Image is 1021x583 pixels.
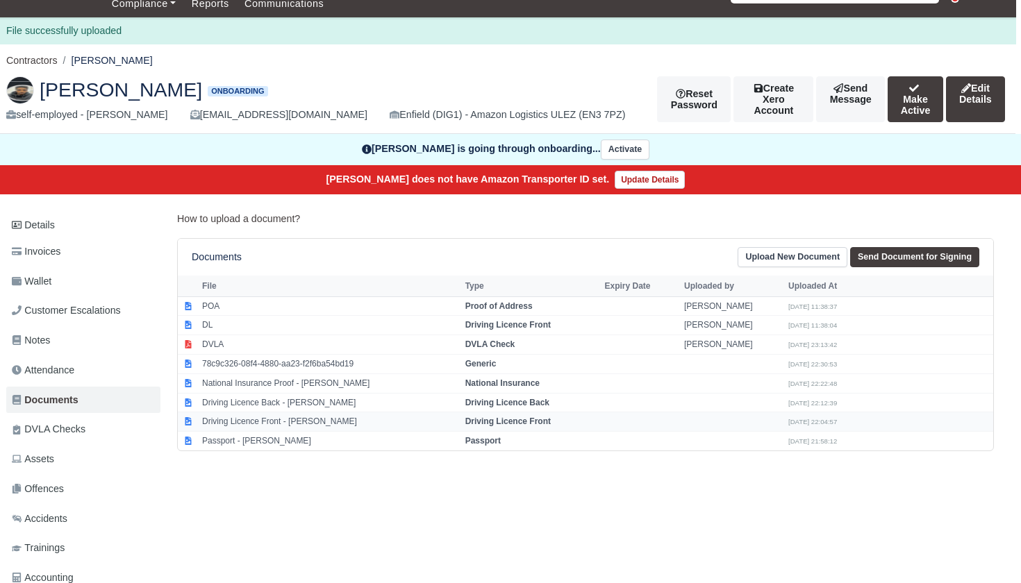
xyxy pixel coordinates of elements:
span: DVLA Checks [12,421,85,437]
span: Offences [12,481,64,497]
a: Trainings [6,534,160,561]
a: Details [6,212,160,238]
a: Contractors [6,55,58,66]
strong: DVLA Check [465,339,515,349]
span: Notes [12,332,50,348]
strong: Proof of Address [465,301,533,311]
span: Trainings [12,540,65,556]
a: Documents [6,387,160,414]
li: [PERSON_NAME] [58,53,153,69]
small: [DATE] 22:30:53 [788,360,837,368]
a: Offences [6,475,160,502]
td: Passport - [PERSON_NAME] [199,432,462,450]
small: [DATE] 22:22:48 [788,380,837,387]
iframe: Chat Widget [952,516,1021,583]
small: [DATE] 22:12:39 [788,399,837,407]
small: [DATE] 22:04:57 [788,418,837,425]
th: Uploaded At [785,276,889,296]
strong: Generic [465,359,497,369]
div: [EMAIL_ADDRESS][DOMAIN_NAME] [190,107,367,123]
a: Accidents [6,505,160,532]
small: [DATE] 23:13:42 [788,341,837,348]
button: Activate [601,140,649,160]
small: [DATE] 21:58:12 [788,437,837,445]
a: Assets [6,446,160,473]
span: Documents [12,392,78,408]
span: Attendance [12,362,74,378]
a: DVLA Checks [6,416,160,443]
button: Make Active [888,76,943,122]
a: Customer Escalations [6,297,160,324]
a: Upload New Document [738,247,847,267]
td: Driving Licence Back - [PERSON_NAME] [199,393,462,412]
td: [PERSON_NAME] [681,316,785,335]
strong: Driving Licence Back [465,398,549,407]
a: Send Message [816,76,885,122]
td: DVLA [199,335,462,355]
a: Invoices [6,238,160,265]
strong: National Insurance [465,378,540,388]
small: [DATE] 11:38:04 [788,321,837,329]
th: File [199,276,462,296]
small: [DATE] 11:38:37 [788,303,837,310]
a: Send Document for Signing [850,247,979,267]
td: 78c9c326-08f4-4880-aa23-f2f6ba54bd19 [199,355,462,374]
strong: Driving Licence Front [465,416,551,426]
td: [PERSON_NAME] [681,296,785,316]
td: [PERSON_NAME] [681,335,785,355]
button: Reset Password [657,76,731,122]
td: Driving Licence Front - [PERSON_NAME] [199,412,462,432]
h6: Documents [192,251,242,263]
a: Notes [6,327,160,354]
span: Onboarding [208,86,267,96]
a: Attendance [6,357,160,384]
td: DL [199,316,462,335]
a: Wallet [6,268,160,295]
td: POA [199,296,462,316]
a: Edit Details [946,76,1005,122]
span: Invoices [12,244,60,260]
div: self-employed - [PERSON_NAME] [6,107,168,123]
td: National Insurance Proof - [PERSON_NAME] [199,373,462,393]
span: Accidents [12,511,67,527]
span: Assets [12,451,54,467]
a: How to upload a document? [177,213,300,224]
strong: Passport [465,436,501,446]
span: Customer Escalations [12,303,121,319]
span: [PERSON_NAME] [40,80,202,99]
span: Wallet [12,273,51,289]
button: Create Xero Account [733,76,813,122]
th: Uploaded by [681,276,785,296]
div: Enfield (DIG1) - Amazon Logistics ULEZ (EN3 7PZ) [390,107,625,123]
th: Expiry Date [601,276,681,296]
a: Update Details [615,171,685,189]
th: Type [462,276,601,296]
strong: Driving Licence Front [465,320,551,330]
